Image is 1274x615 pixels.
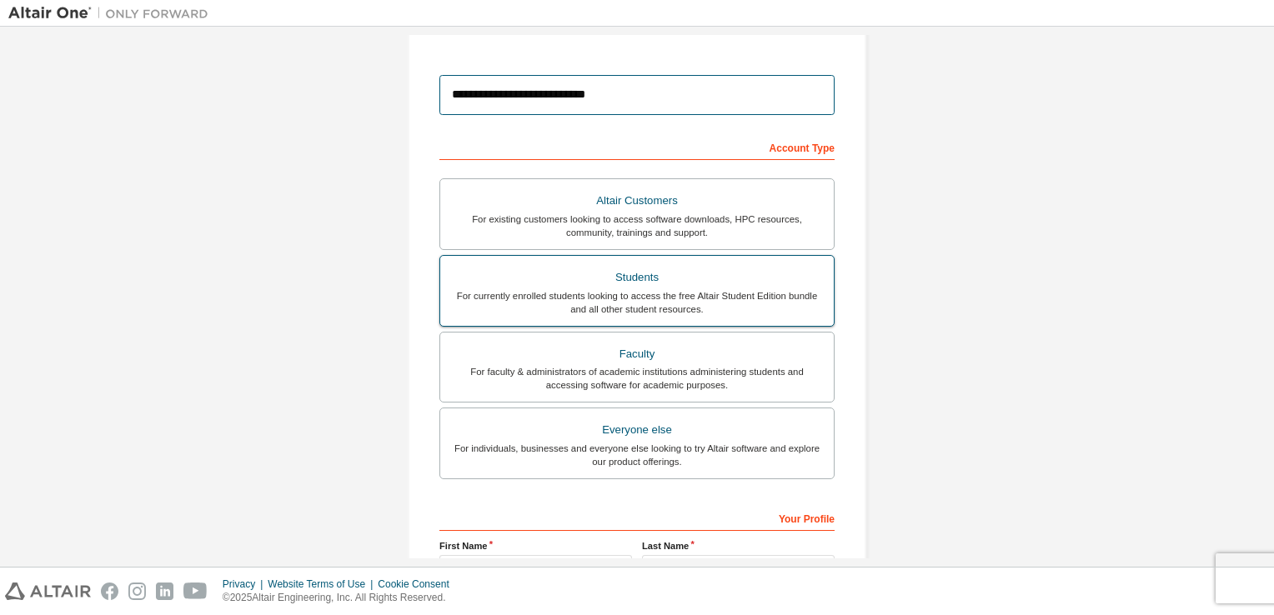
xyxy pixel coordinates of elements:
div: Faculty [450,342,824,366]
div: Account Type [439,133,835,160]
label: First Name [439,539,632,552]
div: Cookie Consent [378,577,459,591]
img: Altair One [8,5,217,22]
div: Everyone else [450,418,824,442]
img: instagram.svg [128,582,146,600]
div: For currently enrolled students looking to access the free Altair Student Edition bundle and all ... [450,289,824,316]
img: linkedin.svg [156,582,173,600]
div: For existing customers looking to access software downloads, HPC resources, community, trainings ... [450,212,824,239]
div: Your Profile [439,504,835,531]
div: For faculty & administrators of academic institutions administering students and accessing softwa... [450,365,824,392]
div: For individuals, businesses and everyone else looking to try Altair software and explore our prod... [450,442,824,468]
div: Altair Customers [450,189,824,212]
img: altair_logo.svg [5,582,91,600]
label: Last Name [642,539,835,552]
div: Privacy [223,577,268,591]
img: youtube.svg [183,582,208,600]
img: facebook.svg [101,582,118,600]
div: Students [450,266,824,289]
div: Website Terms of Use [268,577,378,591]
p: © 2025 Altair Engineering, Inc. All Rights Reserved. [223,591,459,605]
